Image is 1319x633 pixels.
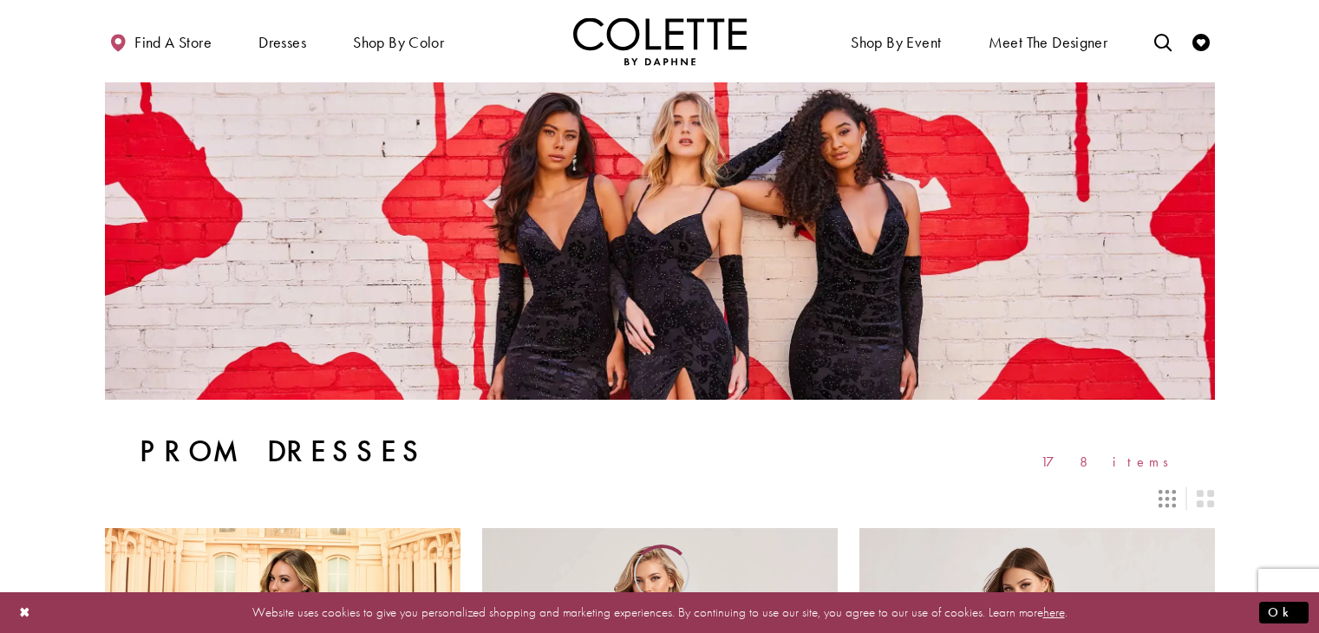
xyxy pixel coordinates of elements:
div: Layout Controls [95,480,1225,518]
span: Shop by color [353,34,444,51]
a: Visit Home Page [573,17,747,65]
span: Meet the designer [989,34,1108,51]
span: Shop by color [349,17,448,65]
a: Toggle search [1150,17,1176,65]
a: Meet the designer [984,17,1113,65]
p: Website uses cookies to give you personalized shopping and marketing experiences. By continuing t... [125,601,1194,624]
span: Dresses [254,17,310,65]
span: Shop By Event [846,17,945,65]
span: Dresses [258,34,306,51]
span: Switch layout to 2 columns [1197,490,1214,507]
a: Find a store [105,17,216,65]
img: Colette by Daphne [573,17,747,65]
span: Switch layout to 3 columns [1159,490,1176,507]
button: Submit Dialog [1259,602,1309,623]
button: Close Dialog [10,597,40,628]
span: 178 items [1041,454,1180,469]
a: Check Wishlist [1188,17,1214,65]
a: here [1043,604,1065,621]
span: Shop By Event [851,34,941,51]
h1: Prom Dresses [140,434,427,469]
span: Find a store [134,34,212,51]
